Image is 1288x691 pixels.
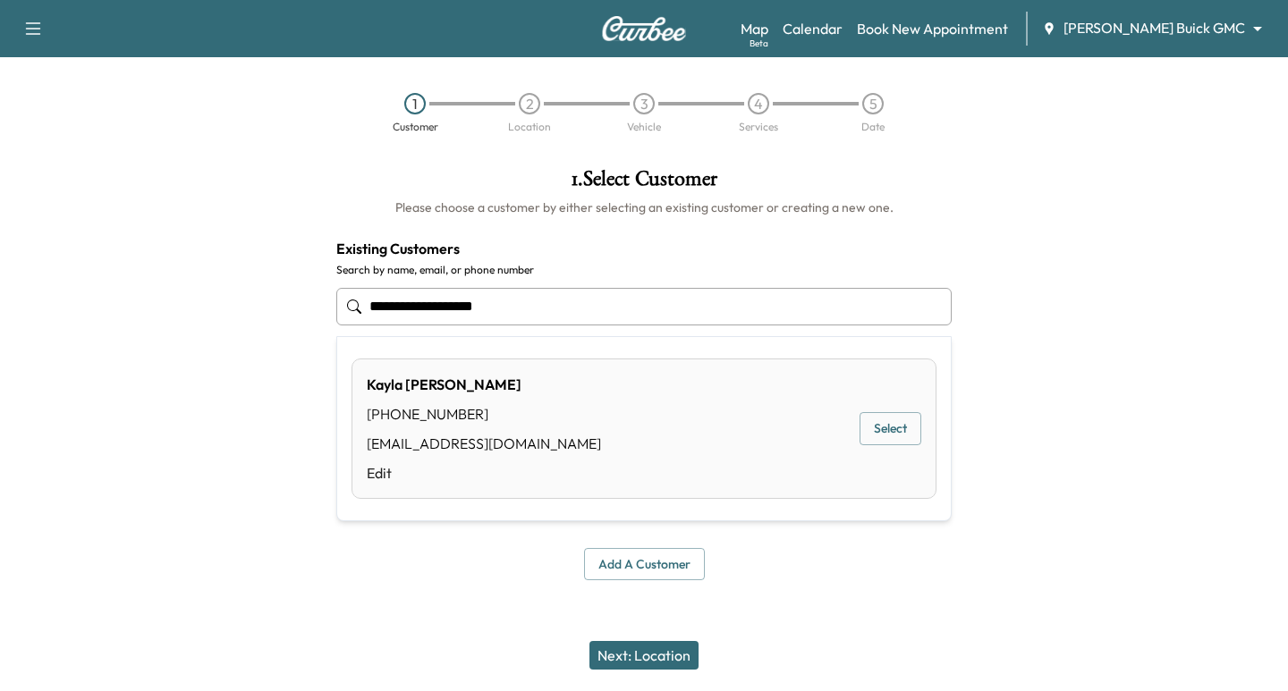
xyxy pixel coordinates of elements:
[367,374,601,395] div: Kayla [PERSON_NAME]
[367,403,601,425] div: [PHONE_NUMBER]
[336,238,952,259] h4: Existing Customers
[1063,18,1245,38] span: [PERSON_NAME] Buick GMC
[393,122,438,132] div: Customer
[741,18,768,39] a: MapBeta
[783,18,843,39] a: Calendar
[367,433,601,454] div: [EMAIL_ADDRESS][DOMAIN_NAME]
[627,122,661,132] div: Vehicle
[861,122,885,132] div: Date
[336,263,952,277] label: Search by name, email, or phone number
[336,198,952,216] h6: Please choose a customer by either selecting an existing customer or creating a new one.
[584,548,705,581] button: Add a customer
[857,18,1008,39] a: Book New Appointment
[739,122,778,132] div: Services
[748,93,769,114] div: 4
[336,168,952,198] h1: 1 . Select Customer
[601,16,687,41] img: Curbee Logo
[860,412,921,445] button: Select
[519,93,540,114] div: 2
[508,122,551,132] div: Location
[404,93,426,114] div: 1
[367,462,601,484] a: Edit
[589,641,699,670] button: Next: Location
[750,37,768,50] div: Beta
[633,93,655,114] div: 3
[862,93,884,114] div: 5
